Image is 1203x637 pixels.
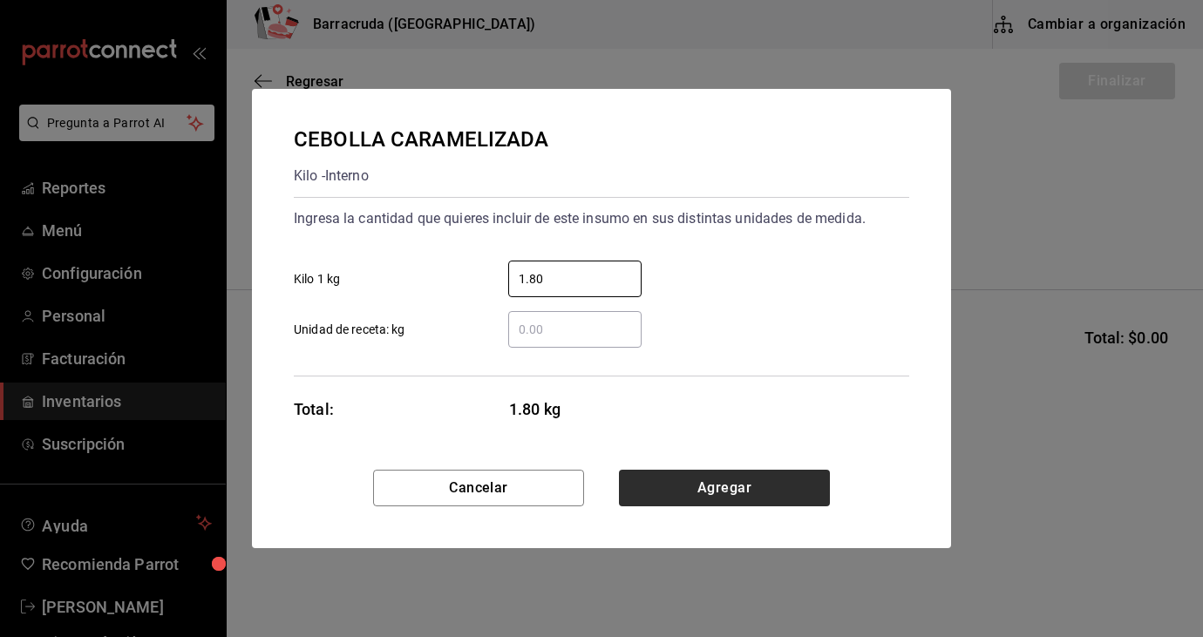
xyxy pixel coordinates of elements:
div: Total: [294,397,334,421]
div: Kilo - Interno [294,162,549,190]
div: CEBOLLA CARAMELIZADA [294,124,549,155]
span: 1.80 kg [509,397,642,421]
button: Agregar [619,470,830,506]
input: Unidad de receta: kg [508,319,642,340]
button: Cancelar [373,470,584,506]
div: Ingresa la cantidad que quieres incluir de este insumo en sus distintas unidades de medida. [294,205,909,233]
span: Unidad de receta: kg [294,321,405,339]
input: Kilo 1 kg [508,268,642,289]
span: Kilo 1 kg [294,270,340,288]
